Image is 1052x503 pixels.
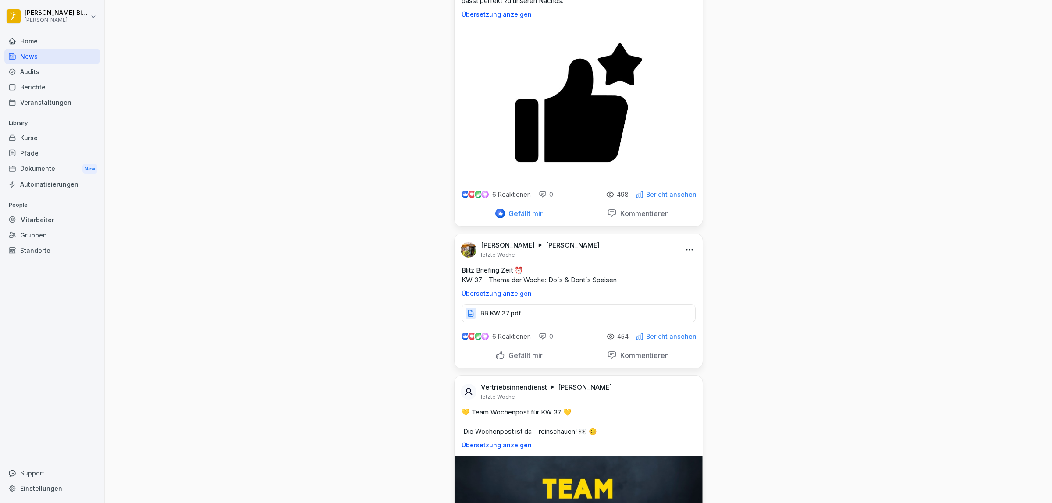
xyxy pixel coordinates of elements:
[4,481,100,496] a: Einstellungen
[481,383,547,392] p: Vertriebsinnendienst
[505,351,543,360] p: Gefällt mir
[481,333,489,340] img: inspiring
[481,191,489,198] img: inspiring
[469,191,475,198] img: love
[462,442,696,449] p: Übersetzung anzeigen
[480,309,521,318] p: BB KW 37.pdf
[4,49,100,64] a: News
[82,164,97,174] div: New
[501,25,656,181] img: j4g9j6ifclgr3eb4gxkjhevq.png
[617,333,629,340] p: 454
[4,130,100,145] a: Kurse
[4,116,100,130] p: Library
[4,33,100,49] a: Home
[539,332,553,341] div: 0
[4,227,100,243] a: Gruppen
[4,198,100,212] p: People
[492,333,531,340] p: 6 Reaktionen
[4,79,100,95] a: Berichte
[462,333,469,340] img: like
[461,242,476,258] img: ahtvx1qdgs31qf7oeejj87mb.png
[4,161,100,177] a: DokumenteNew
[4,145,100,161] a: Pfade
[462,312,696,320] a: BB KW 37.pdf
[462,407,696,436] p: 💛 Team Wochenpost für KW 37 💛 Die Wochenpost ist da – reinschauen! 👀 😊
[617,209,669,218] p: Kommentieren
[4,161,100,177] div: Dokumente
[475,191,482,198] img: celebrate
[469,333,475,340] img: love
[25,9,89,17] p: [PERSON_NAME] Bierstedt
[462,266,696,285] p: Blitz Briefing Zeit ⏰ KW 37 - Thema der Woche: Do´s & Dont´s Speisen
[617,351,669,360] p: Kommentieren
[25,17,89,23] p: [PERSON_NAME]
[481,393,515,400] p: letzte Woche
[4,95,100,110] a: Veranstaltungen
[462,11,696,18] p: Übersetzung anzeigen
[539,190,553,199] div: 0
[481,241,535,250] p: [PERSON_NAME]
[617,191,629,198] p: 498
[481,251,515,259] p: letzte Woche
[558,383,612,392] p: [PERSON_NAME]
[546,241,600,250] p: [PERSON_NAME]
[4,243,100,258] a: Standorte
[4,212,100,227] a: Mitarbeiter
[475,333,482,340] img: celebrate
[462,191,469,198] img: like
[4,64,100,79] a: Audits
[646,191,697,198] p: Bericht ansehen
[646,333,697,340] p: Bericht ansehen
[462,290,696,297] p: Übersetzung anzeigen
[505,209,543,218] p: Gefällt mir
[4,465,100,481] div: Support
[4,177,100,192] a: Automatisierungen
[492,191,531,198] p: 6 Reaktionen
